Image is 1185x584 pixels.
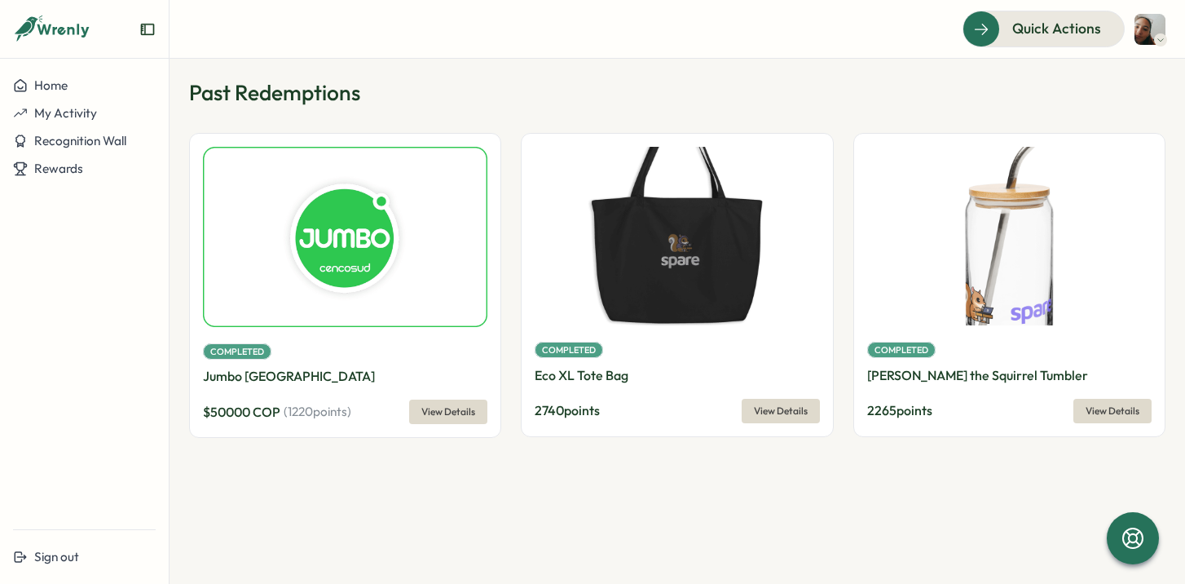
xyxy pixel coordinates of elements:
button: View Details [742,399,820,423]
span: View Details [754,400,808,423]
span: Quick Actions [1012,18,1101,39]
img: Sammy the Squirrel Tumbler [867,147,1152,325]
span: $ 50000 COP [203,402,280,423]
span: Completed [867,342,936,358]
span: Completed [203,343,271,360]
span: 2265 points [867,400,932,421]
span: ( 1220 points) [284,403,351,421]
p: Eco XL Tote Bag [535,365,819,386]
button: View Details [1073,399,1152,423]
span: Rewards [34,161,83,176]
button: Quick Actions [963,11,1125,46]
span: Home [34,77,68,93]
span: Completed [535,342,603,358]
p: [PERSON_NAME] the Squirrel Tumbler [867,365,1152,386]
span: Sign out [34,549,79,564]
img: Jumbo Colombia [203,147,487,326]
span: 2740 points [535,400,600,421]
span: View Details [1086,400,1139,423]
button: View Details [409,400,487,424]
span: My Activity [34,105,97,121]
img: Eco XL Tote Bag [535,147,819,325]
span: View Details [421,400,475,423]
img: Sofia Fajardo [1134,14,1165,45]
span: Recognition Wall [34,133,126,148]
button: Expand sidebar [139,21,156,38]
p: Past Redemptions [189,78,1165,107]
p: Jumbo [GEOGRAPHIC_DATA] [203,366,487,387]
